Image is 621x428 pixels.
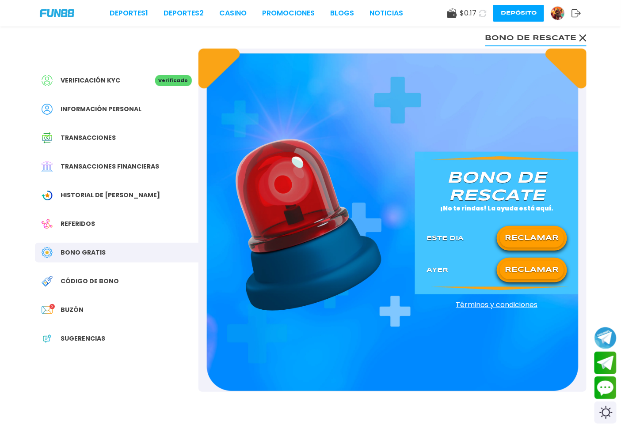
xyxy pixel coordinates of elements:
[61,305,84,315] span: Buzón
[61,105,142,114] span: Información personal
[61,219,95,229] span: Referidos
[219,8,247,19] a: CASINO
[35,271,198,291] a: Redeem BonusCódigo de bono
[42,161,53,172] img: Financial Transaction
[155,75,192,86] p: Verificado
[35,99,198,119] a: PersonalInformación personal
[330,8,354,19] a: BLOGS
[35,157,198,176] a: Financial TransactionTransacciones financieras
[35,214,198,234] a: ReferralReferidos
[42,190,53,201] img: Wagering Transaction
[460,8,476,19] span: $ 0.17
[493,5,544,22] button: Depósito
[262,8,315,19] a: Promociones
[42,247,53,258] img: Free Bonus
[500,229,564,248] button: RECLAMAR
[427,266,449,275] p: Ayer
[594,327,617,349] button: Join telegram channel
[42,333,53,344] img: App Feedback
[40,9,74,17] img: Company Logo
[35,128,198,148] a: Transaction HistoryTransacciones
[236,139,381,311] img: Rescue
[42,304,53,315] img: Inbox
[427,234,464,243] p: Este Dia
[35,71,198,90] a: Verificación KYCVerificado
[42,104,53,115] img: Personal
[61,133,116,143] span: Transacciones
[370,8,403,19] a: NOTICIAS
[61,334,106,343] span: Sugerencias
[416,300,578,310] a: Términos y condiciones
[110,8,148,19] a: Deportes1
[61,76,121,85] span: Verificación KYC
[50,304,55,309] p: 5
[594,376,617,399] button: Contact customer service
[61,162,160,171] span: Transacciones financieras
[42,132,53,143] img: Transaction History
[440,205,553,212] p: ¡No te rindas! La ayuda está aquí.
[500,261,564,279] button: RECLAMAR
[164,8,204,19] a: Deportes2
[551,6,571,20] a: Avatar
[61,191,160,200] span: Historial de [PERSON_NAME]
[427,169,567,205] p: Bono de rescate
[551,7,564,20] img: Avatar
[61,248,106,257] span: Bono Gratis
[35,300,198,320] a: InboxBuzón5
[61,277,119,286] span: Código de bono
[35,329,198,349] a: App FeedbackSugerencias
[594,352,617,375] button: Join telegram
[485,29,587,46] button: Bono de rescate
[594,402,617,424] div: Switch theme
[35,185,198,205] a: Wagering TransactionHistorial de [PERSON_NAME]
[42,276,53,287] img: Redeem Bonus
[35,243,198,263] a: Free BonusBono Gratis
[42,218,53,229] img: Referral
